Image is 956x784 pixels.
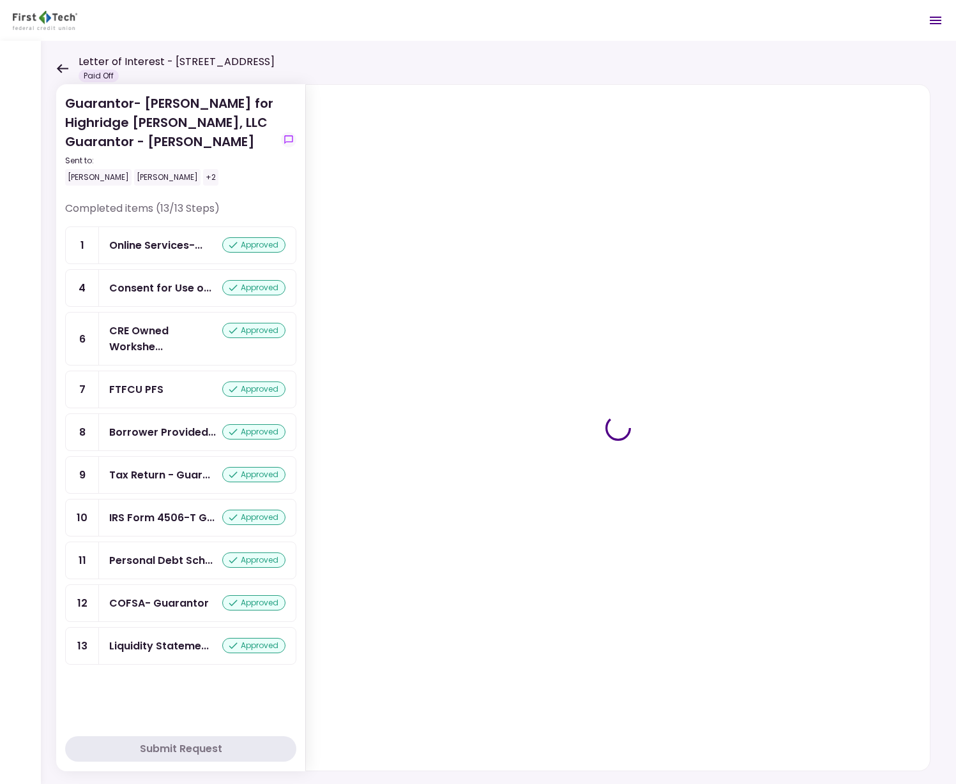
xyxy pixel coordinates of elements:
div: 6 [66,313,99,365]
a: 10IRS Form 4506-T Guarantorapproved [65,499,296,536]
div: approved [222,424,285,440]
button: Open menu [920,5,951,36]
a: 6CRE Owned Worksheetapproved [65,312,296,366]
a: 4Consent for Use of Electronic Signatures and Electronic Disclosures Agreementapproved [65,269,296,307]
div: approved [222,552,285,568]
div: IRS Form 4506-T Guarantor [109,510,215,526]
div: Borrower Provided PFS [109,424,216,440]
div: approved [222,510,285,525]
a: 11Personal Debt Scheduleapproved [65,542,296,579]
div: Tax Return - Guarantor [109,467,210,483]
img: Partner icon [13,11,77,30]
div: approved [222,381,285,397]
div: 12 [66,585,99,621]
div: 10 [66,499,99,536]
h1: Letter of Interest - [STREET_ADDRESS] [79,54,275,70]
a: 1Online Services- Consent for Use of Electronic Signatures and Electronic Disclosures Agreementap... [65,226,296,264]
div: 8 [66,414,99,450]
div: Guarantor- [PERSON_NAME] for Highridge [PERSON_NAME], LLC Guarantor - [PERSON_NAME] [65,94,276,186]
div: Sent to: [65,155,276,166]
div: 13 [66,628,99,664]
div: Liquidity Statements - Guarantor [109,638,209,654]
div: approved [222,595,285,610]
div: approved [222,237,285,253]
button: Submit Request [65,736,296,762]
a: 13Liquidity Statements - Guarantorapproved [65,627,296,665]
div: Submit Request [140,741,222,757]
div: Personal Debt Schedule [109,552,213,568]
div: 9 [66,457,99,493]
div: 7 [66,371,99,408]
div: Consent for Use of Electronic Signatures and Electronic Disclosures Agreement [109,280,211,296]
a: 8Borrower Provided PFSapproved [65,413,296,451]
div: approved [222,280,285,295]
a: 9Tax Return - Guarantorapproved [65,456,296,494]
button: show-messages [281,132,296,147]
a: 12COFSA- Guarantorapproved [65,584,296,622]
div: FTFCU PFS [109,381,163,397]
div: [PERSON_NAME] [65,169,132,186]
div: Completed items (13/13 Steps) [65,201,296,226]
div: [PERSON_NAME] [134,169,201,186]
div: Online Services- Consent for Use of Electronic Signatures and Electronic Disclosures Agreement [109,237,202,253]
div: CRE Owned Worksheet [109,323,222,355]
div: COFSA- Guarantor [109,595,209,611]
div: 4 [66,270,99,306]
div: approved [222,638,285,653]
div: approved [222,323,285,338]
div: 11 [66,542,99,579]
div: 1 [66,227,99,263]
div: approved [222,467,285,482]
div: +2 [203,169,218,186]
div: Paid Off [79,70,119,82]
a: 7FTFCU PFSapproved [65,371,296,408]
